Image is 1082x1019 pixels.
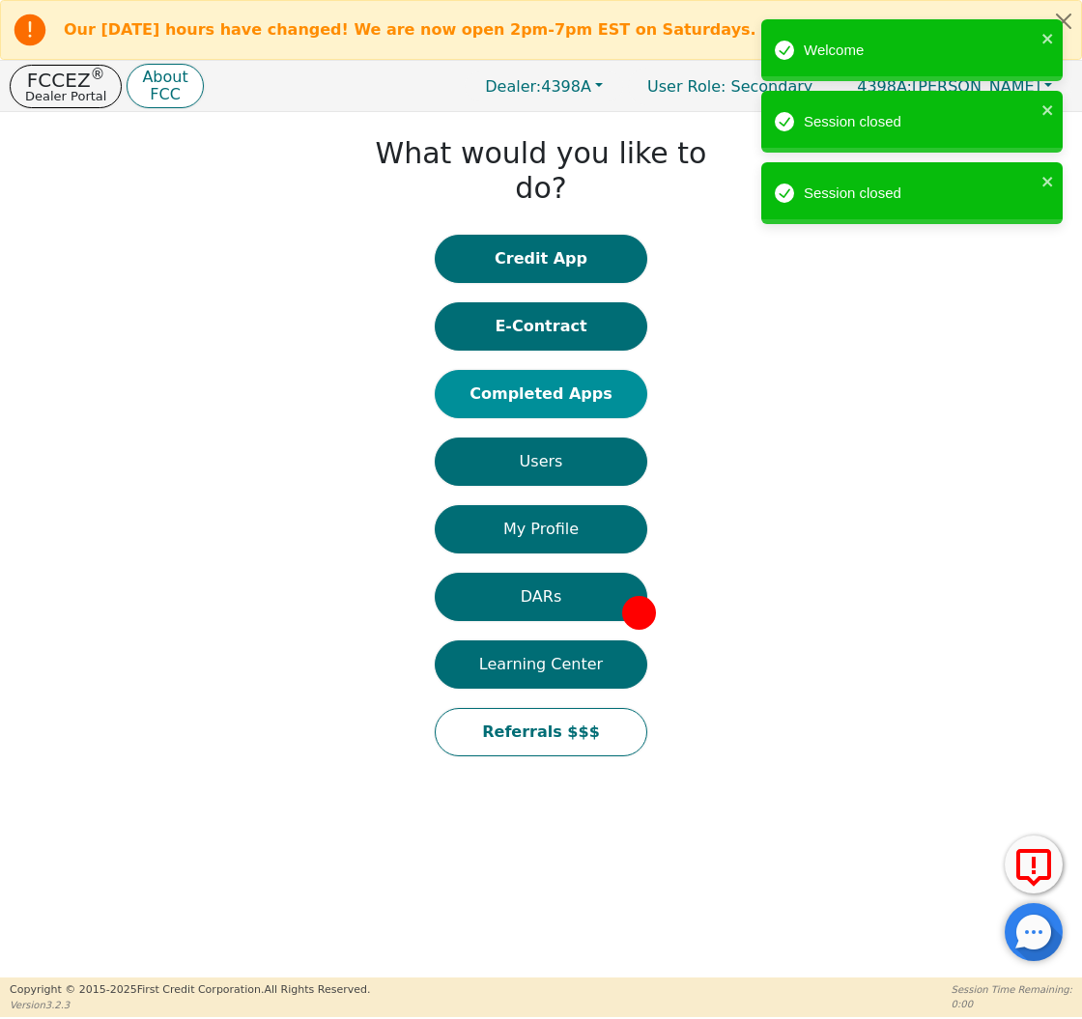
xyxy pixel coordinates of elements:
[435,573,647,621] button: DARs
[1041,99,1055,121] button: close
[369,136,714,206] h1: What would you like to do?
[25,90,106,102] p: Dealer Portal
[1046,1,1081,41] button: Close alert
[10,998,370,1012] p: Version 3.2.3
[25,71,106,90] p: FCCEZ
[91,66,105,83] sup: ®
[435,370,647,418] button: Completed Apps
[435,438,647,486] button: Users
[628,68,832,105] a: User Role: Secondary
[647,77,726,96] span: User Role :
[142,87,187,102] p: FCC
[804,40,1036,62] div: Welcome
[264,983,370,996] span: All Rights Reserved.
[435,302,647,351] button: E-Contract
[465,71,623,101] button: Dealer:4398A
[10,65,122,108] button: FCCEZ®Dealer Portal
[64,20,756,39] b: Our [DATE] hours have changed! We are now open 2pm-7pm EST on Saturdays.
[435,708,647,756] button: Referrals $$$
[485,77,591,96] span: 4398A
[1005,835,1063,893] button: Report Error to FCC
[804,183,1036,205] div: Session closed
[435,505,647,553] button: My Profile
[628,68,832,105] p: Secondary
[435,235,647,283] button: Credit App
[142,70,187,85] p: About
[952,997,1072,1011] p: 0:00
[804,111,1036,133] div: Session closed
[1041,170,1055,192] button: close
[127,64,203,109] button: AboutFCC
[10,982,370,999] p: Copyright © 2015- 2025 First Credit Corporation.
[485,77,541,96] span: Dealer:
[1041,27,1055,49] button: close
[435,640,647,689] button: Learning Center
[952,982,1072,997] p: Session Time Remaining:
